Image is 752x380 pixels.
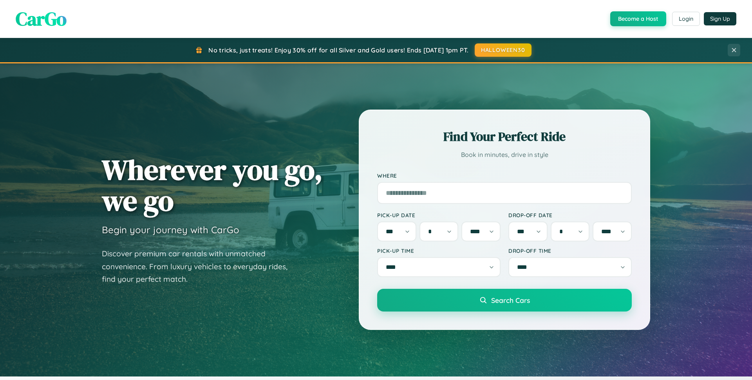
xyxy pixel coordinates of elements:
[377,149,632,160] p: Book in minutes, drive in style
[672,12,700,26] button: Login
[610,11,666,26] button: Become a Host
[377,212,501,218] label: Pick-up Date
[16,6,67,32] span: CarGo
[704,12,736,25] button: Sign Up
[102,154,323,216] h1: Wherever you go, we go
[208,46,468,54] span: No tricks, just treats! Enjoy 30% off for all Silver and Gold users! Ends [DATE] 1pm PT.
[508,212,632,218] label: Drop-off Date
[377,247,501,254] label: Pick-up Time
[491,296,530,304] span: Search Cars
[508,247,632,254] label: Drop-off Time
[475,43,531,57] button: HALLOWEEN30
[377,128,632,145] h2: Find Your Perfect Ride
[102,224,239,236] h3: Begin your journey with CarGo
[102,247,298,286] p: Discover premium car rentals with unmatched convenience. From luxury vehicles to everyday rides, ...
[377,172,632,179] label: Where
[377,289,632,312] button: Search Cars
